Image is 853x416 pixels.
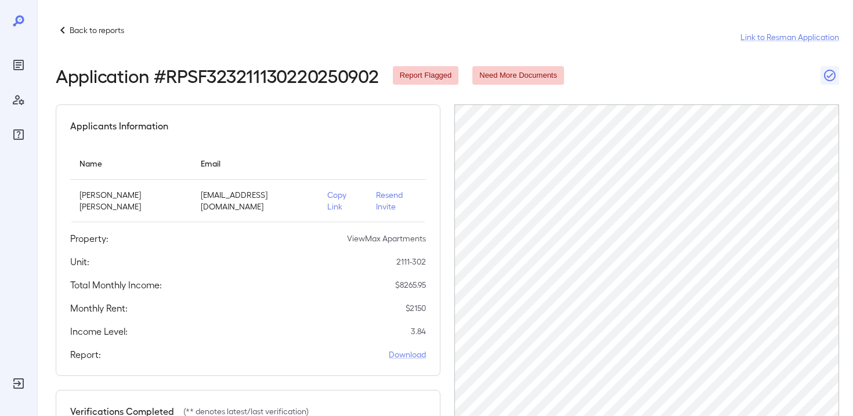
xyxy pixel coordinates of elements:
[9,56,28,74] div: Reports
[327,189,357,212] p: Copy Link
[9,91,28,109] div: Manage Users
[70,255,89,269] h5: Unit:
[201,189,309,212] p: [EMAIL_ADDRESS][DOMAIN_NAME]
[70,147,426,222] table: simple table
[70,119,168,133] h5: Applicants Information
[389,349,426,360] a: Download
[70,231,109,245] h5: Property:
[70,348,101,361] h5: Report:
[79,189,182,212] p: [PERSON_NAME] [PERSON_NAME]
[56,65,379,86] h2: Application # RPSF323211130220250902
[396,256,426,267] p: 2111-302
[406,302,426,314] p: $ 2150
[393,70,459,81] span: Report Flagged
[347,233,426,244] p: ViewMax Apartments
[70,324,128,338] h5: Income Level:
[411,325,426,337] p: 3.84
[191,147,318,180] th: Email
[70,24,124,36] p: Back to reports
[472,70,564,81] span: Need More Documents
[70,147,191,180] th: Name
[9,374,28,393] div: Log Out
[70,301,128,315] h5: Monthly Rent:
[395,279,426,291] p: $ 8265.95
[70,278,162,292] h5: Total Monthly Income:
[9,125,28,144] div: FAQ
[821,66,839,85] button: Close Report
[740,31,839,43] a: Link to Resman Application
[376,189,417,212] p: Resend Invite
